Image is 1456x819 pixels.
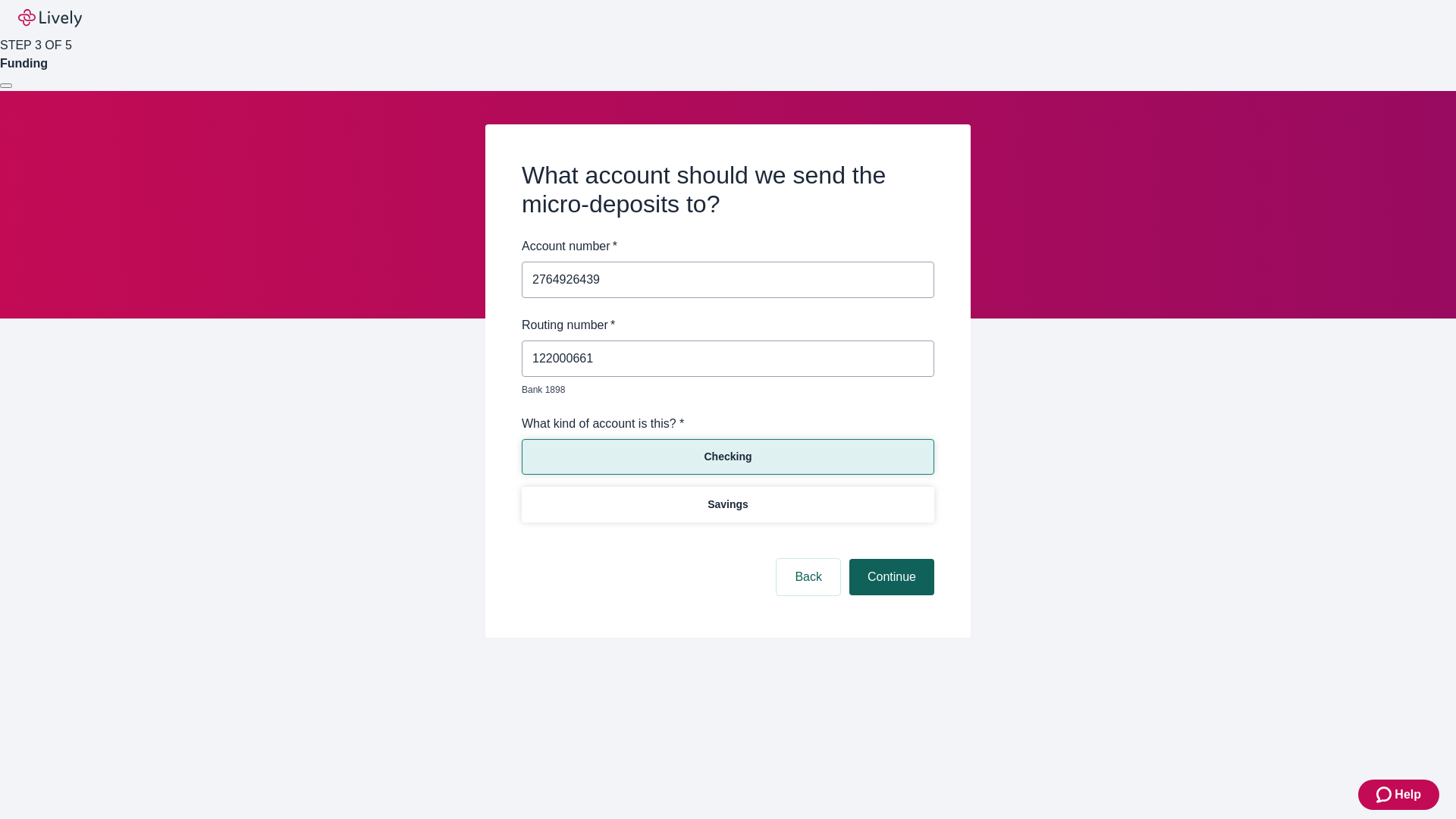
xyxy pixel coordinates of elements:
p: Savings [708,497,748,513]
button: Savings [522,487,934,522]
p: Bank 1898 [522,383,924,397]
p: Checking [704,449,752,465]
svg: Zendesk support icon [1376,786,1395,804]
label: Routing number [522,316,615,334]
button: Continue [849,559,934,595]
img: Lively [18,9,82,27]
h2: What account should we send the micro-deposits to? [522,161,934,219]
label: What kind of account is this? * [522,415,684,433]
button: Back [777,559,840,595]
button: Zendesk support iconHelp [1358,780,1439,810]
span: Help [1395,786,1421,804]
button: Checking [522,439,934,475]
label: Account number [522,237,617,256]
